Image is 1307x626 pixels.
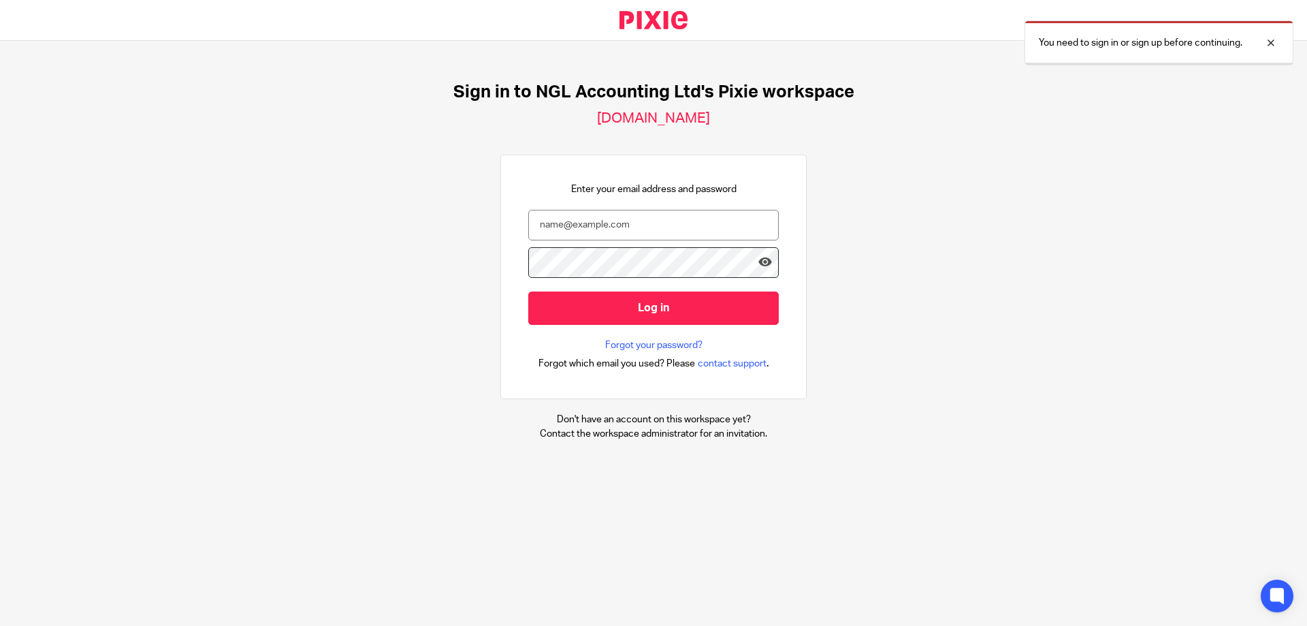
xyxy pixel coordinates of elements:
span: contact support [698,357,767,371]
h2: [DOMAIN_NAME] [597,110,710,127]
p: You need to sign in or sign up before continuing. [1039,36,1242,50]
p: Contact the workspace administrator for an invitation. [540,427,767,441]
div: . [538,356,769,371]
input: Log in [528,292,779,325]
span: Forgot which email you used? Please [538,357,695,371]
p: Don't have an account on this workspace yet? [540,413,767,426]
p: Enter your email address and password [571,183,737,196]
input: name@example.com [528,210,779,240]
a: Forgot your password? [605,339,703,352]
h1: Sign in to NGL Accounting Ltd's Pixie workspace [453,82,854,103]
